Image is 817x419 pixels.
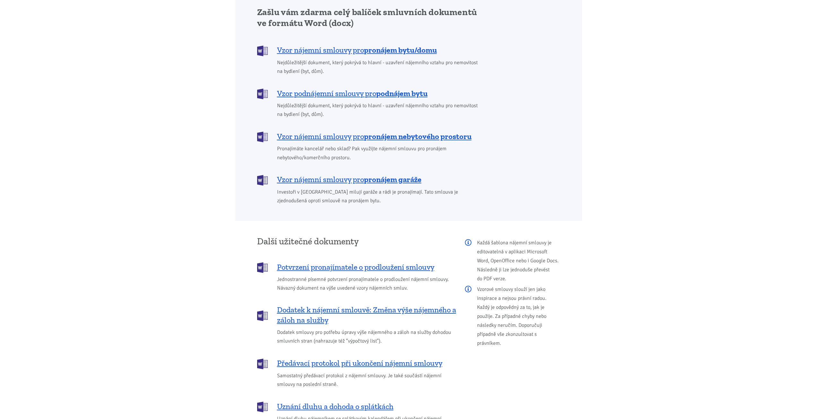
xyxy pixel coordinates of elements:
b: pronájem nebytového prostoru [364,132,472,141]
span: Dodatek k nájemní smlouvě: Změna výše nájemného a záloh na služby [277,305,456,325]
img: DOCX (Word) [257,359,268,369]
img: DOCX (Word) [257,132,268,142]
a: Potvrzení pronajímatele o prodloužení smlouvy [257,262,456,272]
span: Nejdůležitější dokument, který pokrývá to hlavní - uzavření nájemního vztahu pro nemovitost na by... [277,58,482,76]
p: Vzorové smlouvy slouží jen jako inspirace a nejsou právní radou. Každý je odpovědný za to, jak je... [465,285,560,348]
span: Nejdůležitější dokument, který pokrývá to hlavní - uzavření nájemního vztahu pro nemovitost na by... [277,101,482,119]
a: Vzor nájemní smlouvy propronájem nebytového prostoru [257,131,482,142]
b: pronájem bytu/domu [364,45,437,55]
span: Předávací protokol při ukončení nájemní smlouvy [277,358,442,368]
a: Uznání dluhu a dohoda o splátkách [257,401,456,412]
img: DOCX (Word) [257,262,268,273]
a: Dodatek k nájemní smlouvě: Změna výše nájemného a záloh na služby [257,305,456,325]
span: Vzor nájemní smlouvy pro [277,174,422,185]
a: Vzor podnájemní smlouvy propodnájem bytu [257,88,482,99]
span: Vzor nájemní smlouvy pro [277,131,472,142]
span: Jednostranné písemné potvrzení pronajímatele o prodloužení nájemní smlouvy. Návazný dokument na v... [277,275,456,292]
span: Vzor podnájemní smlouvy pro [277,88,428,99]
img: DOCX (Word) [257,402,268,412]
img: DOCX (Word) [257,310,268,321]
a: Předávací protokol při ukončení nájemní smlouvy [257,358,456,369]
span: Dodatek smlouvy pro potřebu úpravy výše nájemného a záloh na služby dohodou smluvních stran (nahr... [277,328,456,345]
h3: Další užitečné dokumenty [257,237,456,246]
img: DOCX (Word) [257,89,268,99]
b: pronájem garáže [364,175,422,184]
p: Každá šablona nájemní smlouvy je editovatelná v aplikaci Microsoft Word, OpenOffice nebo i Google... [465,238,560,283]
span: Investoři v [GEOGRAPHIC_DATA] milují garáže a rádi je pronajímají. Tato smlouva je zjednodušená o... [277,188,482,205]
img: DOCX (Word) [257,175,268,186]
b: podnájem bytu [376,89,428,98]
span: Pronajímáte kancelář nebo sklad? Pak využijte nájemní smlouvu pro pronájem nebytového/komerčního ... [277,144,482,162]
h2: Zašlu vám zdarma celý balíček smluvních dokumentů ve formátu Word (docx) [257,7,482,29]
a: Vzor nájemní smlouvy propronájem bytu/domu [257,45,482,56]
span: Uznání dluhu a dohoda o splátkách [277,401,394,412]
span: Vzor nájemní smlouvy pro [277,45,437,55]
span: Samostatný předávací protokol z nájemní smlouvy. Je také součástí nájemní smlouvy na poslední str... [277,371,456,389]
span: Potvrzení pronajímatele o prodloužení smlouvy [277,262,434,272]
a: Vzor nájemní smlouvy propronájem garáže [257,174,482,185]
img: DOCX (Word) [257,46,268,56]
